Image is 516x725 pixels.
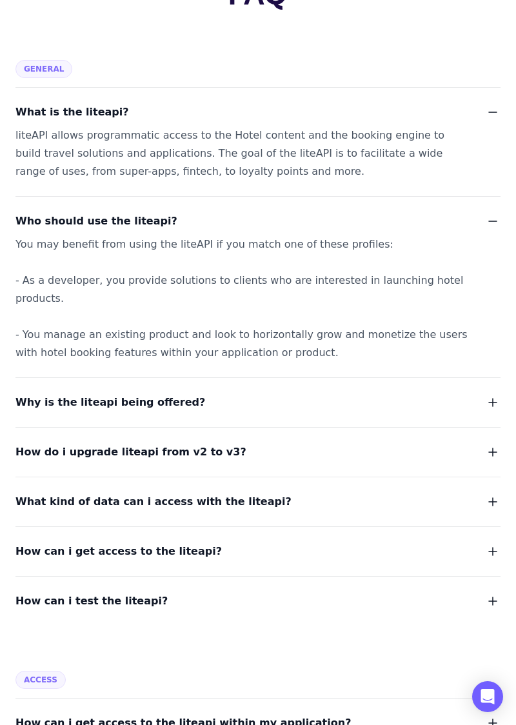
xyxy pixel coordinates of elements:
button: How can i test the liteapi? [15,592,501,610]
span: Who should use the liteapi? [15,212,177,230]
button: How can i get access to the liteapi? [15,542,501,561]
div: liteAPI allows programmatic access to the Hotel content and the booking engine to build travel so... [15,126,470,181]
button: Why is the liteapi being offered? [15,393,501,412]
span: Why is the liteapi being offered? [15,393,205,412]
div: You may benefit from using the liteAPI if you match one of these profiles: - As a developer, you ... [15,235,470,362]
span: What is the liteapi? [15,103,129,121]
button: What kind of data can i access with the liteapi? [15,493,501,511]
span: How can i test the liteapi? [15,592,168,610]
div: Open Intercom Messenger [472,681,503,712]
span: General [15,60,72,78]
span: How do i upgrade liteapi from v2 to v3? [15,443,246,461]
span: What kind of data can i access with the liteapi? [15,493,292,511]
span: How can i get access to the liteapi? [15,542,222,561]
button: What is the liteapi? [15,103,501,121]
span: Access [15,671,66,689]
button: How do i upgrade liteapi from v2 to v3? [15,443,501,461]
button: Who should use the liteapi? [15,212,501,230]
